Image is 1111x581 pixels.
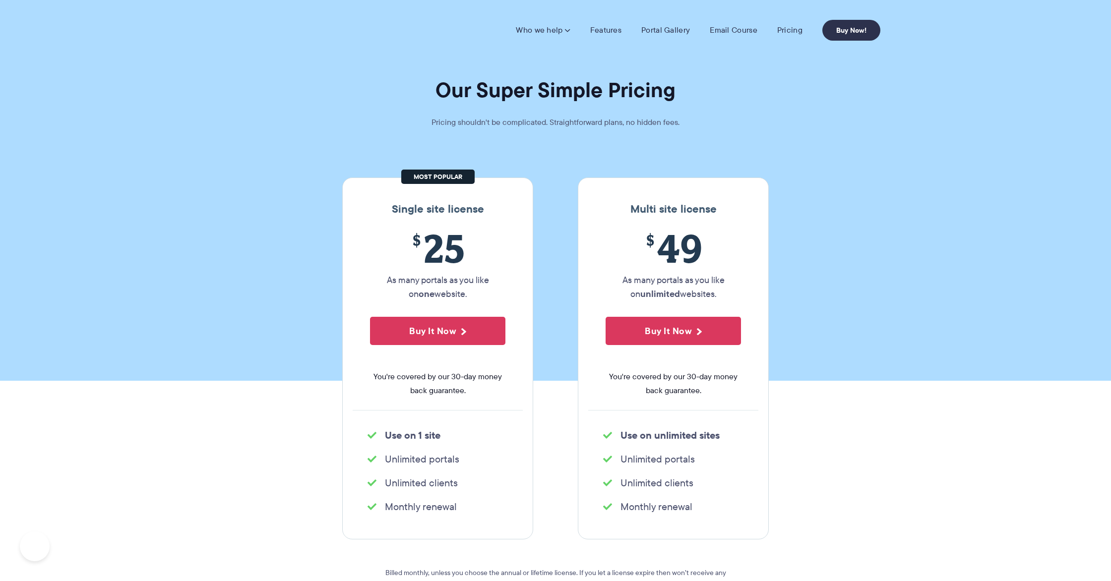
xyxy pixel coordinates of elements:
li: Unlimited portals [368,452,508,466]
strong: one [419,287,434,300]
a: Buy Now! [822,20,880,41]
a: Portal Gallery [641,25,690,35]
strong: Use on 1 site [385,428,440,443]
button: Buy It Now [606,317,741,345]
p: Pricing shouldn't be complicated. Straightforward plans, no hidden fees. [407,116,704,129]
li: Unlimited portals [603,452,743,466]
span: 25 [370,226,505,271]
a: Who we help [516,25,570,35]
a: Email Course [710,25,757,35]
a: Features [590,25,621,35]
strong: Use on unlimited sites [620,428,720,443]
a: Pricing [777,25,802,35]
iframe: Toggle Customer Support [20,531,50,561]
span: You're covered by our 30-day money back guarantee. [370,370,505,398]
span: You're covered by our 30-day money back guarantee. [606,370,741,398]
p: As many portals as you like on website. [370,273,505,301]
p: As many portals as you like on websites. [606,273,741,301]
li: Unlimited clients [603,476,743,490]
li: Unlimited clients [368,476,508,490]
li: Monthly renewal [368,500,508,514]
span: 49 [606,226,741,271]
li: Monthly renewal [603,500,743,514]
strong: unlimited [640,287,680,300]
h3: Single site license [353,203,523,216]
button: Buy It Now [370,317,505,345]
h3: Multi site license [588,203,758,216]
